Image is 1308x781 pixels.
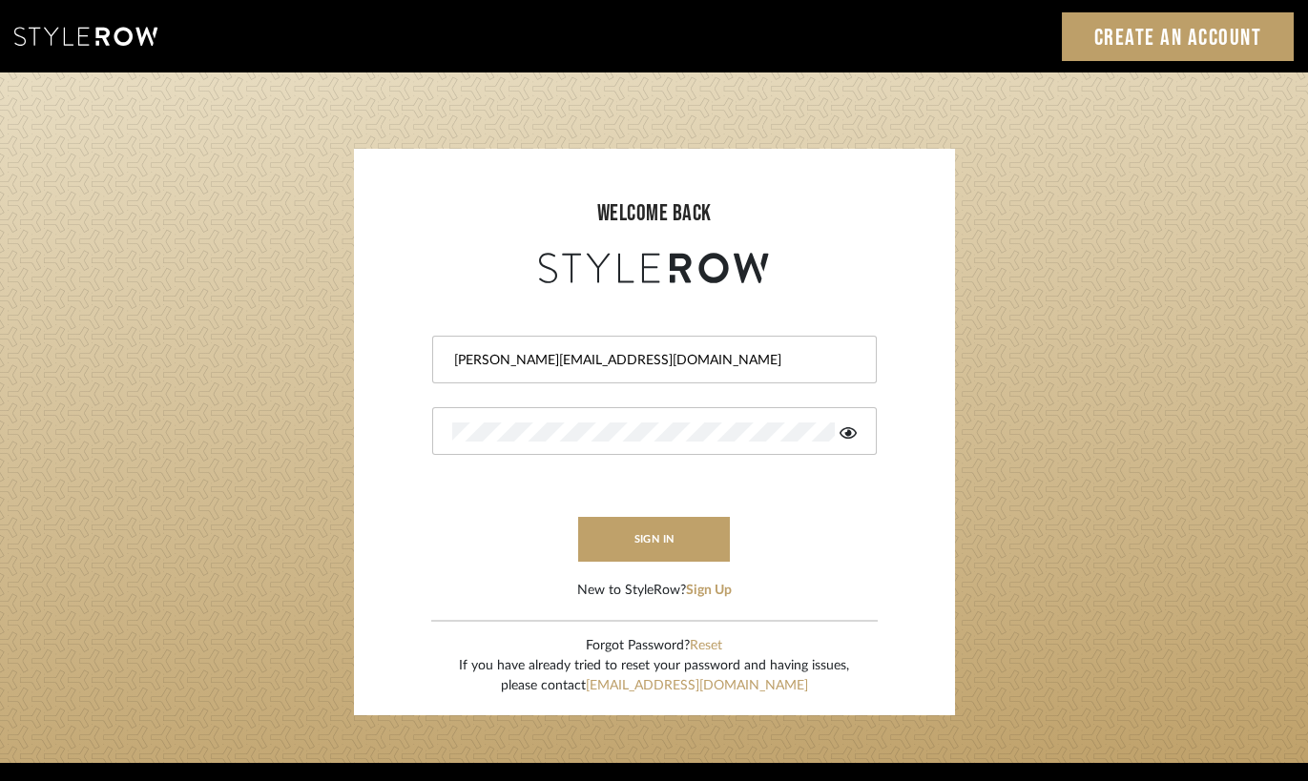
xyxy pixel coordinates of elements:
a: Create an Account [1062,12,1295,61]
div: New to StyleRow? [577,581,732,601]
div: If you have already tried to reset your password and having issues, please contact [459,656,849,696]
button: sign in [578,517,731,562]
button: Sign Up [686,581,732,601]
div: welcome back [373,196,936,231]
a: [EMAIL_ADDRESS][DOMAIN_NAME] [586,679,808,692]
input: Email Address [452,351,852,370]
button: Reset [690,636,722,656]
div: Forgot Password? [459,636,849,656]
